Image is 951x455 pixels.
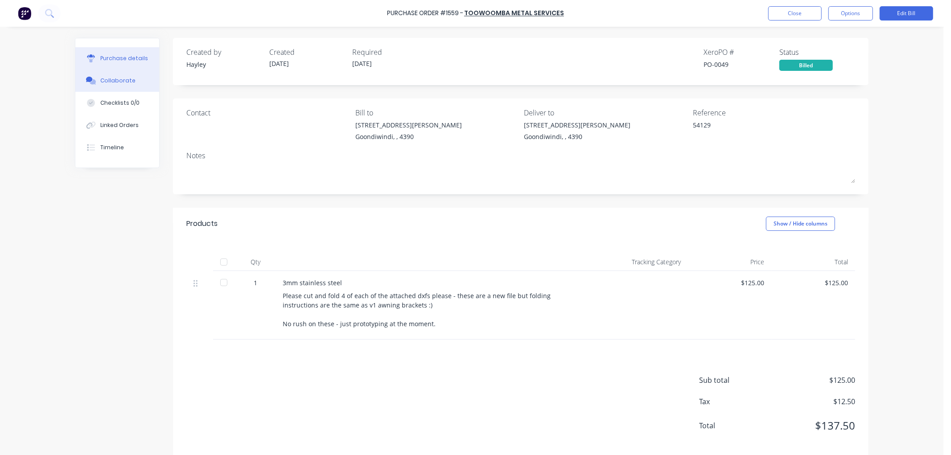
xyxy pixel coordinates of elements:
div: PO-0049 [704,60,779,69]
div: Price [688,253,772,271]
div: Collaborate [100,77,136,85]
div: Goondiwindi, , 4390 [355,132,462,141]
div: Created [269,47,345,57]
div: Reference [693,107,855,118]
div: Billed [779,60,833,71]
div: Xero PO # [704,47,779,57]
div: Bill to [355,107,518,118]
div: Tracking Category [588,253,688,271]
span: $12.50 [766,396,855,407]
div: Status [779,47,855,57]
a: Toowoomba Metal Services [464,9,564,18]
div: Checklists 0/0 [100,99,140,107]
button: Close [768,6,822,20]
div: Qty [235,253,276,271]
div: Products [186,218,218,229]
div: Timeline [100,143,124,152]
div: Created by [186,47,262,57]
div: Required [352,47,428,57]
div: Purchase Order #1559 - [387,9,463,18]
div: [STREET_ADDRESS][PERSON_NAME] [524,120,631,130]
textarea: 54129 [693,120,804,140]
div: Hayley [186,60,262,69]
button: Show / Hide columns [766,217,835,231]
button: Timeline [75,136,159,159]
span: Tax [699,396,766,407]
div: $125.00 [695,278,765,287]
span: $125.00 [766,375,855,385]
div: $125.00 [779,278,848,287]
div: Notes [186,150,855,161]
span: $137.50 [766,418,855,434]
div: 3mm stainless steel [283,278,580,287]
div: Linked Orders [100,121,139,129]
button: Linked Orders [75,114,159,136]
span: Sub total [699,375,766,385]
button: Collaborate [75,70,159,92]
button: Checklists 0/0 [75,92,159,114]
button: Purchase details [75,47,159,70]
div: Total [772,253,856,271]
div: 1 [243,278,268,287]
button: Edit Bill [880,6,933,20]
img: Factory [18,7,31,20]
span: Total [699,420,766,431]
div: Deliver to [524,107,687,118]
div: [STREET_ADDRESS][PERSON_NAME] [355,120,462,130]
div: Please cut and fold 4 of each of the attached dxfs please - these are a new file but folding inst... [283,291,580,328]
div: Contact [186,107,349,118]
div: Goondiwindi, , 4390 [524,132,631,141]
button: Options [828,6,873,20]
div: Purchase details [100,54,148,62]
